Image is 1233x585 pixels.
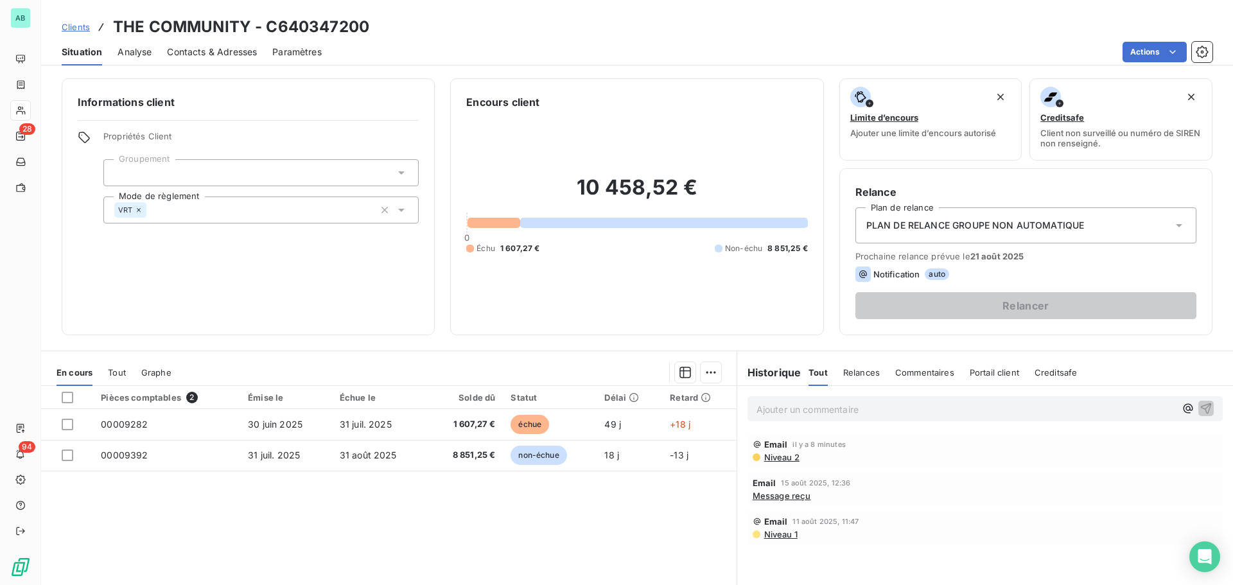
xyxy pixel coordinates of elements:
button: Actions [1123,42,1187,62]
span: Ajouter une limite d’encours autorisé [850,128,996,138]
span: 8 851,25 € [767,243,808,254]
span: Échu [477,243,495,254]
span: Message reçu [753,491,811,501]
span: Email [764,439,788,450]
span: il y a 8 minutes [792,441,845,448]
span: 30 juin 2025 [248,419,302,430]
span: 31 juil. 2025 [340,419,392,430]
span: Creditsafe [1040,112,1084,123]
span: 28 [19,123,35,135]
span: Analyse [118,46,152,58]
span: Paramètres [272,46,322,58]
span: En cours [57,367,92,378]
div: Open Intercom Messenger [1189,541,1220,572]
h3: THE COMMUNITY - C640347200 [113,15,369,39]
span: PLAN DE RELANCE GROUPE NON AUTOMATIQUE [866,219,1085,232]
span: VRT [118,206,132,214]
span: Tout [809,367,828,378]
div: Délai [604,392,654,403]
button: Relancer [855,292,1196,319]
span: -13 j [670,450,688,460]
span: 18 j [604,450,619,460]
span: auto [925,268,949,280]
input: Ajouter une valeur [146,204,157,216]
span: Prochaine relance prévue le [855,251,1196,261]
span: 1 607,27 € [435,418,496,431]
span: Niveau 1 [763,529,798,539]
a: Clients [62,21,90,33]
span: Tout [108,367,126,378]
span: Portail client [970,367,1019,378]
span: 0 [464,232,469,243]
h6: Informations client [78,94,419,110]
span: 2 [186,392,198,403]
h6: Relance [855,184,1196,200]
span: non-échue [511,446,566,465]
span: Clients [62,22,90,32]
input: Ajouter une valeur [114,167,125,179]
div: Solde dû [435,392,496,403]
img: Logo LeanPay [10,557,31,577]
div: Émise le [248,392,324,403]
span: échue [511,415,549,434]
button: Limite d’encoursAjouter une limite d’encours autorisé [839,78,1022,161]
div: Échue le [340,392,419,403]
span: 15 août 2025, 12:36 [781,479,850,487]
span: 11 août 2025, 11:47 [792,518,859,525]
span: 31 juil. 2025 [248,450,300,460]
span: Commentaires [895,367,954,378]
span: 21 août 2025 [970,251,1024,261]
h6: Encours client [466,94,539,110]
span: Client non surveillé ou numéro de SIREN non renseigné. [1040,128,1202,148]
div: Retard [670,392,728,403]
span: Relances [843,367,880,378]
span: Graphe [141,367,171,378]
span: Limite d’encours [850,112,918,123]
span: 8 851,25 € [435,449,496,462]
div: AB [10,8,31,28]
span: Creditsafe [1035,367,1078,378]
span: Niveau 2 [763,452,800,462]
h2: 10 458,52 € [466,175,807,213]
span: 49 j [604,419,621,430]
span: 00009392 [101,450,148,460]
div: Pièces comptables [101,392,232,403]
span: Situation [62,46,102,58]
span: Email [753,478,776,488]
span: 31 août 2025 [340,450,397,460]
a: 28 [10,126,30,146]
div: Statut [511,392,589,403]
span: 94 [19,441,35,453]
button: CreditsafeClient non surveillé ou numéro de SIREN non renseigné. [1029,78,1212,161]
span: Contacts & Adresses [167,46,257,58]
span: Non-échu [725,243,762,254]
span: 00009282 [101,419,148,430]
span: +18 j [670,419,690,430]
span: Propriétés Client [103,131,419,149]
h6: Historique [737,365,801,380]
span: 1 607,27 € [500,243,540,254]
span: Email [764,516,788,527]
span: Notification [873,269,920,279]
